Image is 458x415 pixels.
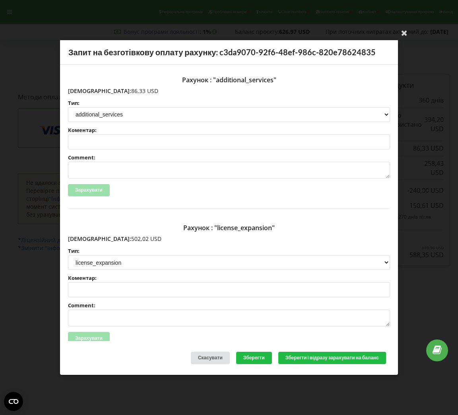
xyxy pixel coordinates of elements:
p: 502,02 USD [68,235,390,243]
label: Тип: [68,248,390,254]
div: Рахунок : "additional_services" [68,73,390,87]
button: Зберегти і відразу зарахувати на баланс [278,352,386,364]
label: Тип: [68,101,390,106]
p: 86,33 USD [68,87,390,95]
button: Open CMP widget [4,392,23,411]
label: Коментар: [68,275,390,281]
span: [DEMOGRAPHIC_DATA]: [68,87,131,95]
div: Скасувати [191,352,230,364]
span: [DEMOGRAPHIC_DATA]: [68,235,131,242]
label: Comment: [68,303,390,308]
label: Comment: [68,155,390,160]
button: Зберегти [236,352,272,364]
label: Коментар: [68,128,390,133]
div: Запит на безготівкову оплату рахунку: c3da9070-92f6-48ef-986c-820e78624835 [60,40,398,65]
div: Рахунок : "license_expansion" [68,221,390,235]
